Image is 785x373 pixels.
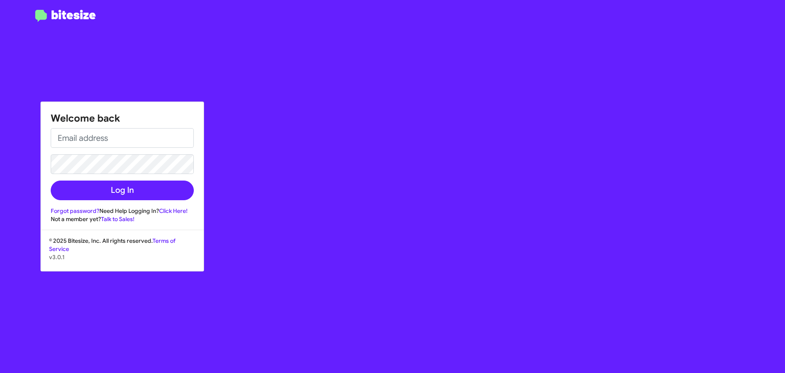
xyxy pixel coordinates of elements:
div: © 2025 Bitesize, Inc. All rights reserved. [41,237,204,271]
div: Need Help Logging In? [51,207,194,215]
div: Not a member yet? [51,215,194,223]
a: Talk to Sales! [101,215,135,223]
input: Email address [51,128,194,148]
p: v3.0.1 [49,253,195,261]
button: Log In [51,181,194,200]
h1: Welcome back [51,112,194,125]
a: Forgot password? [51,207,99,215]
a: Click Here! [159,207,188,215]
